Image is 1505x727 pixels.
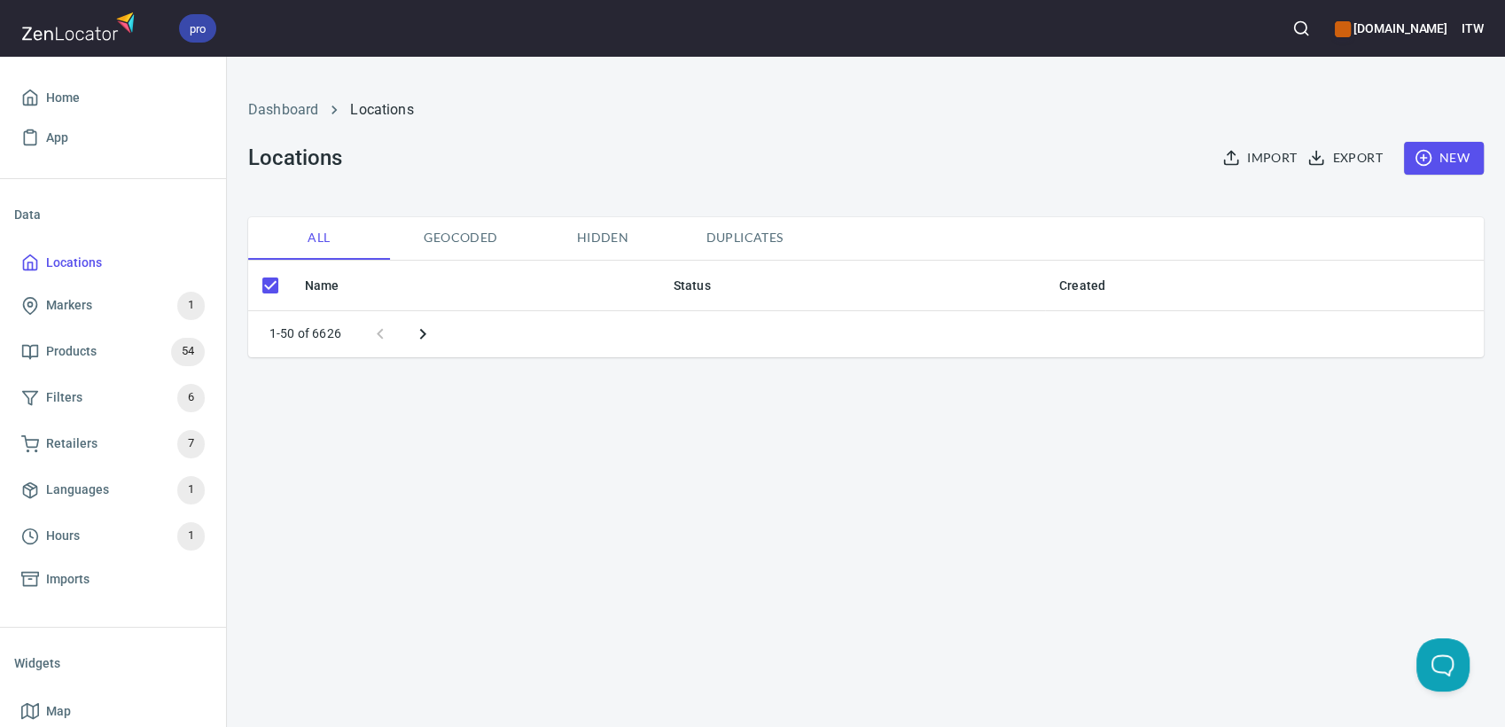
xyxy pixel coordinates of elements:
a: Dashboard [248,101,318,118]
span: Imports [46,568,90,590]
span: Products [46,340,97,363]
li: Data [14,193,212,236]
span: Filters [46,387,82,409]
span: pro [179,20,216,38]
a: App [14,118,212,158]
span: Import [1226,147,1297,169]
span: Home [46,87,80,109]
a: Locations [14,243,212,283]
div: pro [179,14,216,43]
a: Locations [350,101,413,118]
span: Export [1311,147,1382,169]
button: Next page [402,313,444,356]
a: Home [14,78,212,118]
span: Geocoded [401,227,521,249]
span: App [46,127,68,149]
span: Hidden [542,227,663,249]
span: All [259,227,379,249]
a: Languages1 [14,467,212,513]
a: Products54 [14,329,212,375]
a: Hours1 [14,513,212,559]
nav: breadcrumb [248,99,1484,121]
h6: [DOMAIN_NAME] [1335,19,1447,38]
button: New [1404,142,1484,175]
span: 6 [177,387,205,408]
h6: ITW [1462,19,1484,38]
span: Markers [46,294,92,317]
div: Manage your apps [1335,9,1447,48]
span: 1 [177,295,205,316]
span: 7 [177,434,205,454]
iframe: Help Scout Beacon - Open [1416,638,1470,692]
span: 1 [177,526,205,546]
th: Name [291,261,659,311]
span: 1 [177,480,205,500]
li: Widgets [14,642,212,684]
button: color-CE600E [1335,21,1351,37]
span: Map [46,700,71,723]
h3: Locations [248,145,341,170]
p: 1-50 of 6626 [269,324,341,342]
a: Retailers7 [14,421,212,467]
span: Duplicates [684,227,805,249]
a: Filters6 [14,375,212,421]
span: New [1418,147,1470,169]
button: Export [1304,142,1389,175]
span: Retailers [46,433,97,455]
span: Languages [46,479,109,501]
a: Imports [14,559,212,599]
span: Locations [46,252,102,274]
button: ITW [1462,9,1484,48]
th: Status [659,261,1045,311]
button: Search [1282,9,1321,48]
img: zenlocator [21,7,140,45]
button: Import [1219,142,1304,175]
span: Hours [46,525,80,547]
span: 54 [171,341,205,362]
a: Markers1 [14,283,212,329]
th: Created [1045,261,1484,311]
